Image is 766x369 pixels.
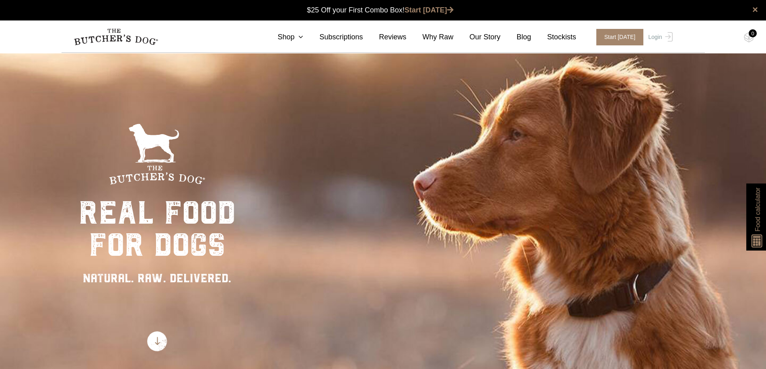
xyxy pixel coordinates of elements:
[454,32,501,43] a: Our Story
[588,29,647,45] a: Start [DATE]
[79,197,236,261] div: real food for dogs
[261,32,303,43] a: Shop
[596,29,644,45] span: Start [DATE]
[79,269,236,287] div: NATURAL. RAW. DELIVERED.
[749,29,757,37] div: 0
[407,32,454,43] a: Why Raw
[752,5,758,14] a: close
[753,188,762,231] span: Food calculator
[303,32,363,43] a: Subscriptions
[501,32,531,43] a: Blog
[531,32,576,43] a: Stockists
[744,32,754,43] img: TBD_Cart-Empty.png
[363,32,407,43] a: Reviews
[405,6,454,14] a: Start [DATE]
[646,29,672,45] a: Login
